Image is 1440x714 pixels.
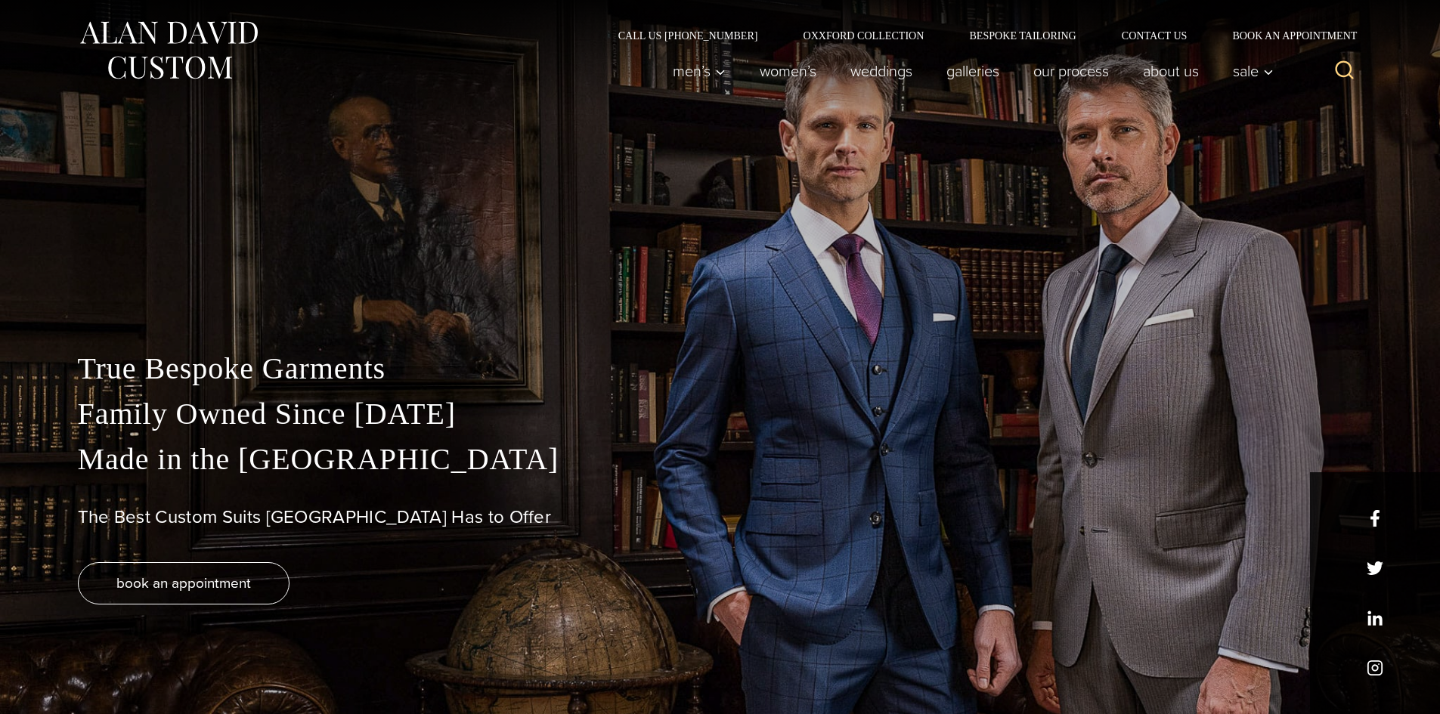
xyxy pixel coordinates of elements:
a: Bespoke Tailoring [946,30,1098,41]
a: Oxxford Collection [780,30,946,41]
h1: The Best Custom Suits [GEOGRAPHIC_DATA] Has to Offer [78,506,1363,528]
img: Alan David Custom [78,17,259,84]
a: Book an Appointment [1209,30,1362,41]
nav: Primary Navigation [655,56,1281,86]
a: Galleries [929,56,1016,86]
a: Call Us [PHONE_NUMBER] [596,30,781,41]
a: book an appointment [78,562,290,604]
nav: Secondary Navigation [596,30,1363,41]
p: True Bespoke Garments Family Owned Since [DATE] Made in the [GEOGRAPHIC_DATA] [78,346,1363,482]
a: Women’s [742,56,833,86]
a: About Us [1126,56,1215,86]
a: Contact Us [1099,30,1210,41]
span: Sale [1233,63,1274,79]
button: View Search Form [1327,53,1363,89]
span: book an appointment [116,572,251,594]
span: Men’s [673,63,726,79]
a: weddings [833,56,929,86]
a: Our Process [1016,56,1126,86]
